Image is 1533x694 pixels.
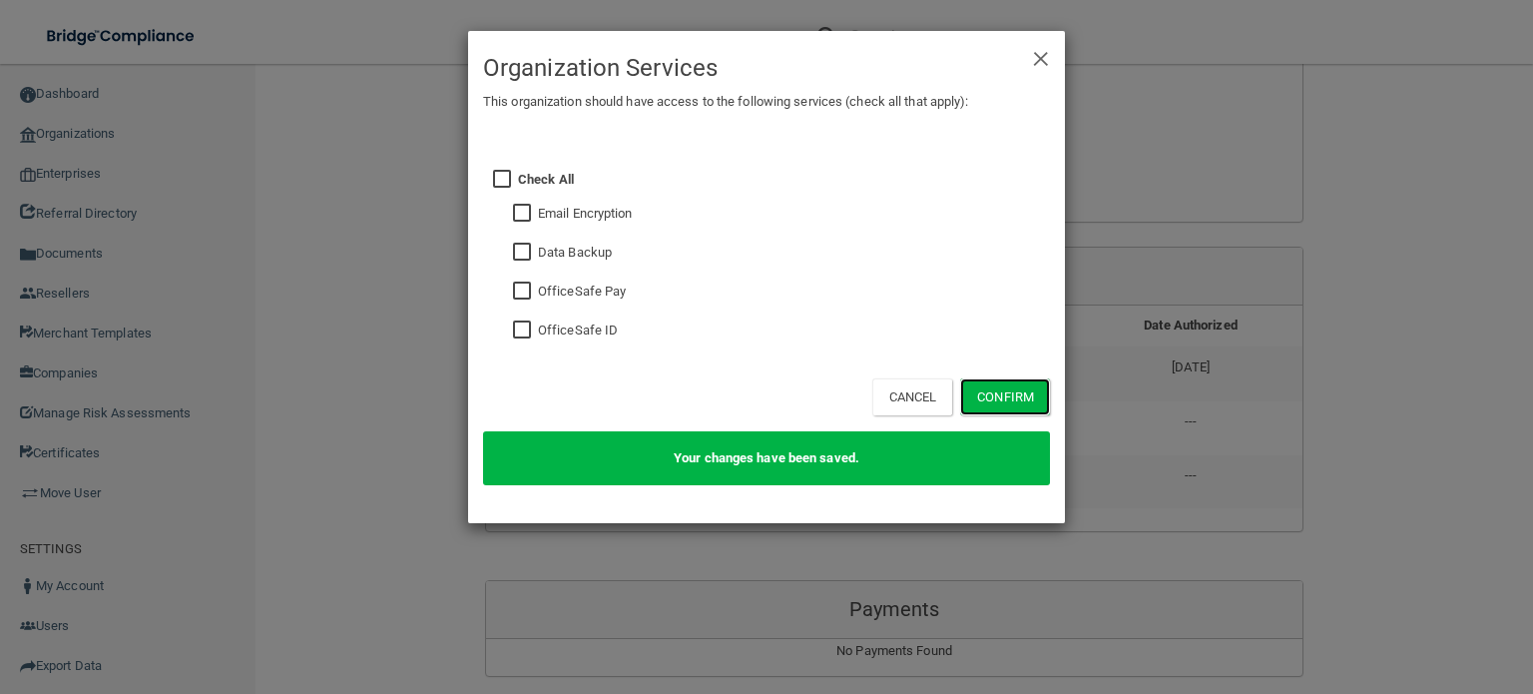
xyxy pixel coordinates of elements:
[538,241,612,265] label: Data Backup
[538,280,626,304] label: OfficeSafe Pay
[518,172,574,187] strong: Check All
[1032,36,1050,76] span: ×
[960,378,1050,415] button: Confirm
[483,46,1050,90] h4: Organization Services
[538,202,633,226] label: Email Encryption
[483,90,1050,114] p: This organization should have access to the following services (check all that apply):
[872,378,953,415] button: Cancel
[538,319,618,343] label: OfficeSafe ID
[674,450,859,465] span: Your changes have been saved.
